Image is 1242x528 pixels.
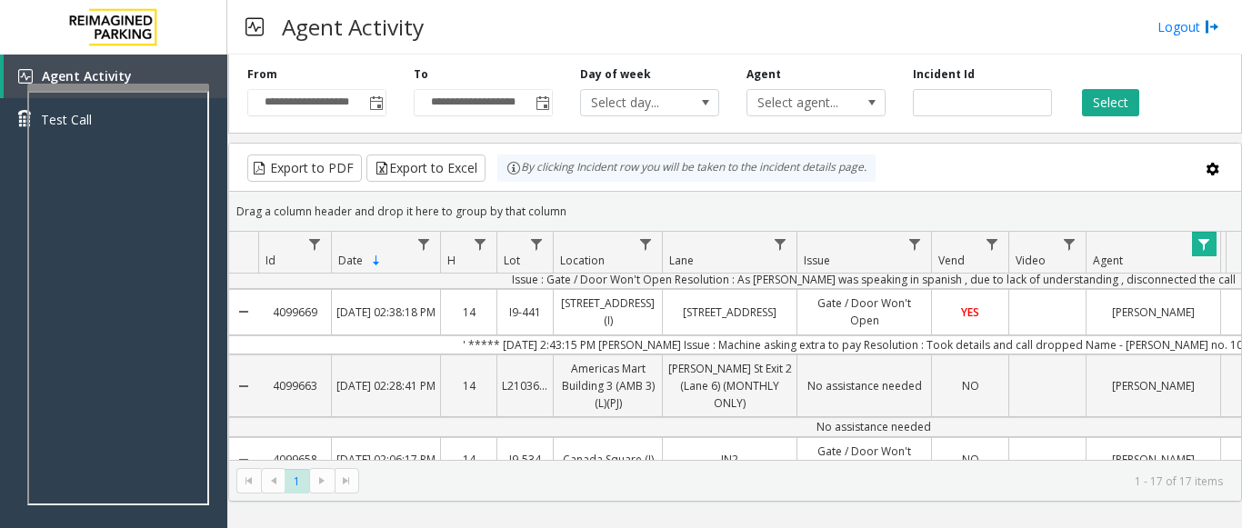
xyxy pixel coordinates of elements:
a: 14 [441,446,496,473]
a: Lane Filter Menu [768,232,793,256]
label: Day of week [580,66,651,83]
span: Vend [938,253,965,268]
a: [PERSON_NAME] [1087,446,1220,473]
a: [DATE] 02:06:17 PM [332,446,440,473]
a: Id Filter Menu [303,232,327,256]
span: Agent [1093,253,1123,268]
a: [PERSON_NAME] [1087,299,1220,325]
a: YES [932,299,1008,325]
span: NO [962,452,979,467]
a: Date Filter Menu [412,232,436,256]
span: Page 1 [285,469,309,493]
a: I9-534 [497,446,553,473]
label: Agent [746,66,781,83]
img: pageIcon [245,5,264,49]
a: Gate / Door Won't Open [797,438,931,482]
span: Sortable [369,254,384,268]
a: NO [932,373,1008,399]
a: [STREET_ADDRESS] (I) [554,290,662,334]
a: Collapse Details [229,348,258,424]
span: Toggle popup [532,90,552,115]
a: Video Filter Menu [1057,232,1082,256]
button: Select [1082,89,1139,116]
div: By clicking Incident row you will be taken to the incident details page. [497,154,876,182]
button: Export to Excel [366,154,486,182]
a: No assistance needed [797,373,931,399]
span: Toggle popup [366,90,386,115]
div: Data table [229,232,1241,460]
a: Location Filter Menu [634,232,658,256]
a: Lot Filter Menu [525,232,549,256]
a: Agent Activity [4,55,227,98]
a: Vend Filter Menu [980,232,1005,256]
a: Canada Square (I) [554,446,662,473]
a: Logout [1157,17,1219,36]
a: H Filter Menu [468,232,493,256]
a: IN2 [663,446,796,473]
a: Issue Filter Menu [903,232,927,256]
span: Select agent... [747,90,857,115]
span: Location [560,253,605,268]
a: Americas Mart Building 3 (AMB 3) (L)(PJ) [554,355,662,417]
h3: Agent Activity [273,5,433,49]
a: Gate / Door Won't Open [797,290,931,334]
div: Drag a column header and drop it here to group by that column [229,195,1241,227]
a: Collapse Details [229,283,258,341]
a: 4099663 [258,373,331,399]
img: logout [1205,17,1219,36]
span: Video [1016,253,1046,268]
a: 4099658 [258,446,331,473]
a: [PERSON_NAME] St Exit 2 (Lane 6) (MONTHLY ONLY) [663,355,796,417]
span: NO [962,378,979,394]
img: 'icon' [18,69,33,84]
a: [DATE] 02:28:41 PM [332,373,440,399]
label: Incident Id [913,66,975,83]
a: [PERSON_NAME] [1087,373,1220,399]
a: 14 [441,373,496,399]
span: Select day... [581,90,691,115]
a: L21036901 [497,373,553,399]
span: Issue [804,253,830,268]
span: Date [338,253,363,268]
a: Agent Filter Menu [1192,232,1217,256]
span: H [447,253,456,268]
a: 4099669 [258,299,331,325]
span: Lane [669,253,694,268]
a: 14 [441,299,496,325]
button: Export to PDF [247,154,362,182]
kendo-pager-info: 1 - 17 of 17 items [370,473,1223,489]
span: Agent Activity [42,67,132,85]
span: YES [961,304,979,320]
img: infoIcon.svg [506,161,521,175]
a: [STREET_ADDRESS] [663,299,796,325]
a: NO [932,446,1008,473]
a: [DATE] 02:38:18 PM [332,299,440,325]
label: To [414,66,428,83]
label: From [247,66,277,83]
span: Lot [504,253,520,268]
span: Id [265,253,275,268]
a: I9-441 [497,299,553,325]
